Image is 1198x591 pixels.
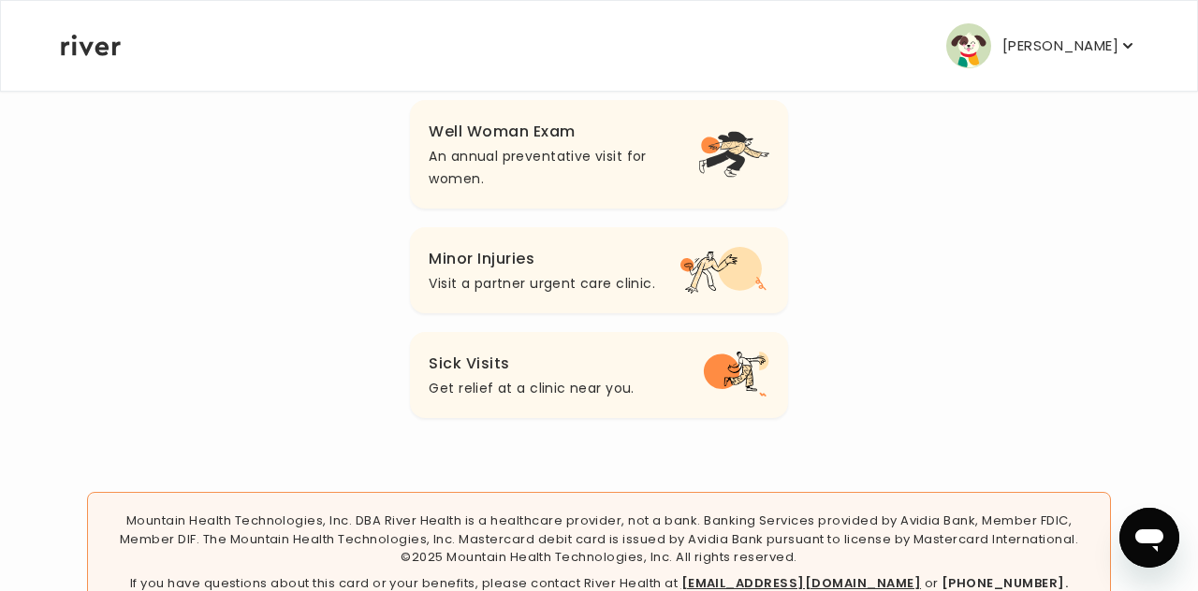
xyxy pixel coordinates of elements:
p: An annual preventative visit for women. [429,145,697,190]
button: Minor InjuriesVisit a partner urgent care clinic. [410,227,787,313]
p: Get relief at a clinic near you. [429,377,634,399]
p: Visit a partner urgent care clinic. [429,272,655,295]
h3: Well Woman Exam [429,119,697,145]
h3: Sick Visits [429,351,634,377]
h3: Minor Injuries [429,246,655,272]
p: [PERSON_NAME] [1002,33,1118,59]
iframe: Button to launch messaging window [1119,508,1179,568]
button: Sick VisitsGet relief at a clinic near you. [410,332,787,418]
button: user avatar[PERSON_NAME] [946,23,1137,68]
button: Well Woman ExamAn annual preventative visit for women. [410,100,787,209]
img: user avatar [946,23,991,68]
p: Mountain Health Technologies, Inc. DBA River Health is a healthcare provider, not a bank. Banking... [103,512,1095,567]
